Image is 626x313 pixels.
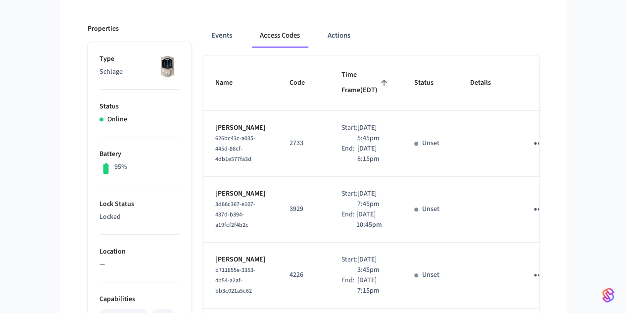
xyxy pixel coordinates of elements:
[357,123,390,144] p: [DATE] 5:45pm
[99,260,180,270] p: —
[155,54,180,79] img: Schlage Sense Smart Deadbolt with Camelot Trim, Front
[289,75,318,91] span: Code
[88,24,119,34] p: Properties
[357,255,390,275] p: [DATE] 3:45pm
[99,199,180,209] p: Lock Status
[215,189,266,199] p: [PERSON_NAME]
[99,54,180,64] p: Type
[602,287,614,303] img: SeamLogoGradient.69752ec5.svg
[203,24,240,48] button: Events
[357,275,390,296] p: [DATE] 7:15pm
[99,102,180,112] p: Status
[341,275,357,296] div: End:
[215,134,255,163] span: 626bc43c-a035-445d-86cf-4db1e577fa3d
[252,24,308,48] button: Access Codes
[422,270,439,280] p: Unset
[357,189,390,209] p: [DATE] 7:45pm
[341,123,357,144] div: Start:
[341,189,357,209] div: Start:
[107,114,127,125] p: Online
[341,144,357,164] div: End:
[357,144,390,164] p: [DATE] 8:15pm
[99,67,180,77] p: Schlage
[289,204,318,214] p: 3929
[215,255,266,265] p: [PERSON_NAME]
[289,138,318,149] p: 2733
[341,209,357,230] div: End:
[99,247,180,257] p: Location
[470,75,504,91] span: Details
[414,75,446,91] span: Status
[422,204,439,214] p: Unset
[320,24,358,48] button: Actions
[289,270,318,280] p: 4226
[215,266,255,295] span: b711855e-3353-4b54-a2af-bb3c021a5c62
[215,123,266,133] p: [PERSON_NAME]
[341,67,390,99] span: Time Frame(EDT)
[203,24,539,48] div: ant example
[215,75,245,91] span: Name
[215,200,255,229] span: 3d66c367-e107-437d-b394-a19fcf2f4b2c
[99,212,180,222] p: Locked
[114,162,127,172] p: 95%
[99,294,180,305] p: Capabilities
[99,149,180,159] p: Battery
[341,255,357,275] div: Start:
[356,209,390,230] p: [DATE] 10:45pm
[422,138,439,149] p: Unset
